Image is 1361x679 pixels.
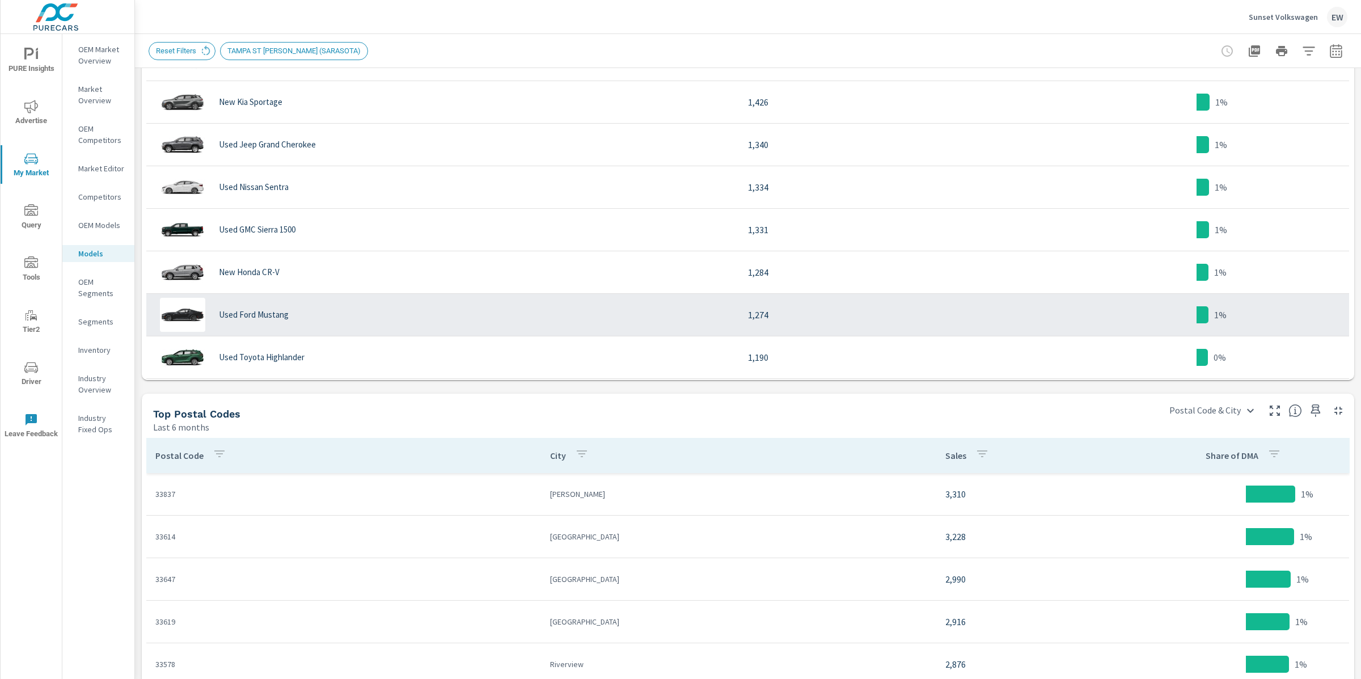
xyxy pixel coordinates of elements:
[1295,615,1308,629] p: 1%
[1,34,62,452] div: nav menu
[78,316,125,327] p: Segments
[1215,223,1227,237] p: 1%
[62,120,134,149] div: OEM Competitors
[78,44,125,66] p: OEM Market Overview
[1296,572,1309,586] p: 1%
[1300,530,1312,543] p: 1%
[153,420,209,434] p: Last 6 months
[748,138,1035,151] p: 1,340
[219,225,295,235] p: Used GMC Sierra 1500
[945,450,966,461] p: Sales
[1206,450,1258,461] p: Share of DMA
[62,188,134,205] div: Competitors
[748,180,1035,194] p: 1,334
[550,616,927,627] p: [GEOGRAPHIC_DATA]
[78,123,125,146] p: OEM Competitors
[1214,308,1227,322] p: 1%
[945,615,1134,629] p: 2,916
[1215,95,1228,109] p: 1%
[78,248,125,259] p: Models
[78,412,125,435] p: Industry Fixed Ops
[550,488,927,500] p: [PERSON_NAME]
[160,340,205,374] img: glamour
[1307,402,1325,420] span: Save this to your personalized report
[1163,400,1261,420] div: Postal Code & City
[4,204,58,232] span: Query
[4,48,58,75] span: PURE Insights
[945,530,1134,543] p: 3,228
[160,85,205,119] img: glamour
[748,351,1035,364] p: 1,190
[62,41,134,69] div: OEM Market Overview
[78,344,125,356] p: Inventory
[4,309,58,336] span: Tier2
[155,616,532,627] p: 33619
[160,213,205,247] img: glamour
[748,95,1035,109] p: 1,426
[78,220,125,231] p: OEM Models
[4,152,58,180] span: My Market
[1301,487,1313,501] p: 1%
[62,410,134,438] div: Industry Fixed Ops
[160,298,205,332] img: glamour
[155,531,532,542] p: 33614
[748,223,1035,237] p: 1,331
[945,657,1134,671] p: 2,876
[160,255,205,289] img: glamour
[219,352,305,362] p: Used Toyota Highlander
[62,313,134,330] div: Segments
[149,47,203,55] span: Reset Filters
[1270,40,1293,62] button: Print Report
[219,182,289,192] p: Used Nissan Sentra
[78,191,125,203] p: Competitors
[1297,40,1320,62] button: Apply Filters
[219,97,282,107] p: New Kia Sportage
[550,531,927,542] p: [GEOGRAPHIC_DATA]
[62,341,134,359] div: Inventory
[155,450,204,461] p: Postal Code
[62,217,134,234] div: OEM Models
[945,572,1134,586] p: 2,990
[219,267,280,277] p: New Honda CR-V
[1214,265,1227,279] p: 1%
[219,140,316,150] p: Used Jeep Grand Cherokee
[155,573,532,585] p: 33647
[62,245,134,262] div: Models
[1249,12,1318,22] p: Sunset Volkswagen
[155,659,532,670] p: 33578
[4,413,58,441] span: Leave Feedback
[1215,180,1227,194] p: 1%
[1215,138,1227,151] p: 1%
[62,273,134,302] div: OEM Segments
[160,170,205,204] img: glamour
[4,100,58,128] span: Advertise
[1295,657,1307,671] p: 1%
[78,276,125,299] p: OEM Segments
[62,160,134,177] div: Market Editor
[1243,40,1266,62] button: "Export Report to PDF"
[78,163,125,174] p: Market Editor
[550,450,566,461] p: City
[4,256,58,284] span: Tools
[219,310,289,320] p: Used Ford Mustang
[748,265,1035,279] p: 1,284
[1288,404,1302,417] span: Top Postal Codes shows you how you rank, in terms of sales, to other dealerships in your market. ...
[748,308,1035,322] p: 1,274
[62,370,134,398] div: Industry Overview
[1325,40,1347,62] button: Select Date Range
[155,488,532,500] p: 33837
[1327,7,1347,27] div: EW
[78,373,125,395] p: Industry Overview
[1266,402,1284,420] button: Make Fullscreen
[1214,351,1226,364] p: 0%
[153,408,240,420] h5: Top Postal Codes
[550,659,927,670] p: Riverview
[1329,402,1347,420] button: Minimize Widget
[149,42,215,60] div: Reset Filters
[78,83,125,106] p: Market Overview
[221,47,367,55] span: TAMPA ST [PERSON_NAME] (SARASOTA)
[62,81,134,109] div: Market Overview
[160,128,205,162] img: glamour
[550,573,927,585] p: [GEOGRAPHIC_DATA]
[4,361,58,389] span: Driver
